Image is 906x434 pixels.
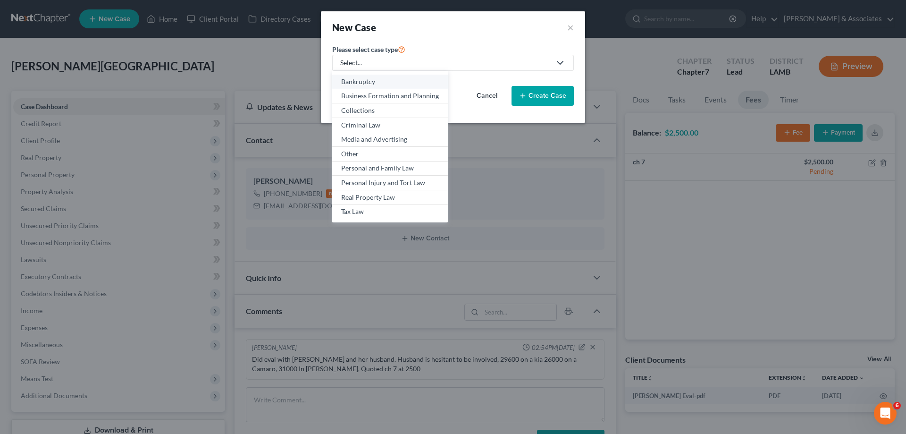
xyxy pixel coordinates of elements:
button: × [567,21,574,34]
a: Other [332,147,448,162]
div: Personal and Family Law [341,163,439,173]
div: Tax Law [341,207,439,216]
div: Other [341,149,439,159]
div: Select... [340,58,551,68]
a: Personal and Family Law [332,162,448,176]
button: Create Case [512,86,574,106]
a: Personal Injury and Tort Law [332,176,448,190]
div: Media and Advertising [341,135,439,144]
span: 6 [893,402,901,409]
a: Media and Advertising [332,132,448,147]
div: Collections [341,106,439,115]
strong: New Case [332,22,376,33]
a: Collections [332,103,448,118]
button: Cancel [466,86,508,105]
div: Personal Injury and Tort Law [341,178,439,187]
a: Real Property Law [332,190,448,205]
div: Real Property Law [341,193,439,202]
div: Criminal Law [341,120,439,130]
div: Business Formation and Planning [341,91,439,101]
iframe: Intercom live chat [874,402,897,425]
span: Please select case type [332,45,398,53]
a: Criminal Law [332,118,448,133]
a: Tax Law [332,204,448,219]
a: Business Formation and Planning [332,89,448,104]
a: Bankruptcy [332,75,448,89]
div: Bankruptcy [341,77,439,86]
